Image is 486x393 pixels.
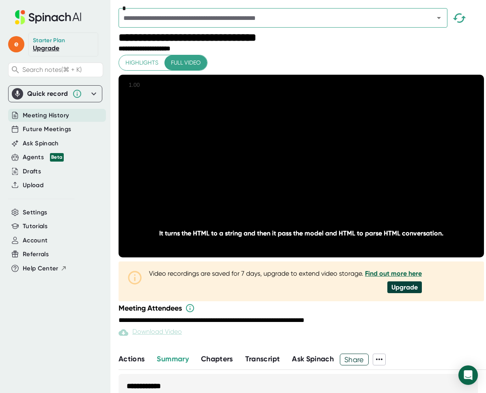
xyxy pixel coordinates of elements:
span: Actions [119,354,145,363]
button: Tutorials [23,222,48,231]
button: Chapters [201,354,233,365]
button: Referrals [23,250,49,259]
a: Find out more here [365,270,422,277]
span: Search notes (⌘ + K) [22,66,82,73]
button: Summary [157,354,188,365]
button: Actions [119,354,145,365]
div: Upgrade [387,281,422,293]
button: Transcript [245,354,280,365]
div: Beta [50,153,64,162]
div: Paid feature [119,328,182,337]
button: Future Meetings [23,125,71,134]
span: Transcript [245,354,280,363]
span: e [8,36,24,52]
button: Full video [164,55,207,70]
button: Ask Spinach [23,139,59,148]
div: Starter Plan [33,37,65,44]
button: Ask Spinach [292,354,334,365]
div: Open Intercom Messenger [458,365,478,385]
span: Help Center [23,264,58,273]
span: Summary [157,354,188,363]
span: Full video [171,58,201,68]
div: Agents [23,153,64,162]
button: Drafts [23,167,41,176]
a: Upgrade [33,44,59,52]
div: Quick record [12,86,99,102]
div: Video recordings are saved for 7 days, upgrade to extend video storage. [149,270,422,277]
button: Meeting History [23,111,69,120]
button: Account [23,236,48,245]
span: Ask Spinach [292,354,334,363]
span: Share [340,352,368,367]
button: Share [340,354,369,365]
span: Chapters [201,354,233,363]
button: Upload [23,181,43,190]
div: Meeting Attendees [119,303,486,313]
button: Agents Beta [23,153,64,162]
button: Open [433,12,445,24]
span: Highlights [125,58,158,68]
div: It turns the HTML to a string and then it pass the model and HTML to parse HTML conversation. [155,229,447,237]
button: Help Center [23,264,67,273]
button: Highlights [119,55,165,70]
button: Settings [23,208,48,217]
div: Quick record [27,90,68,98]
